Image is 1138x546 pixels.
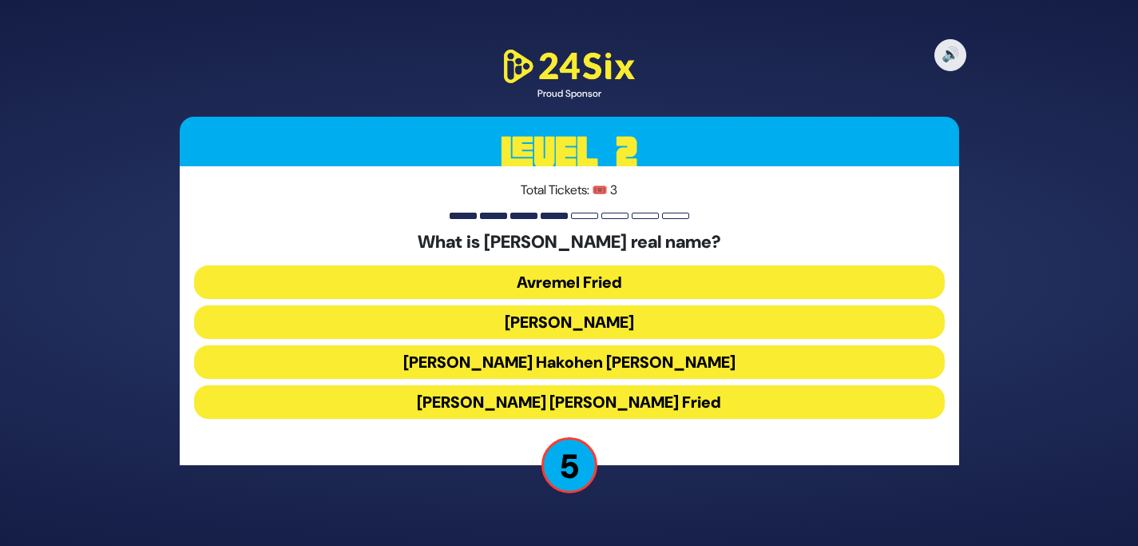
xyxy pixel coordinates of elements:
button: Avremel Fried [194,265,945,299]
div: Proud Sponsor [498,86,641,101]
button: 🔊 [934,39,966,71]
p: Total Tickets: 🎟️ 3 [194,181,945,200]
button: [PERSON_NAME] Hakohen [PERSON_NAME] [194,345,945,379]
button: [PERSON_NAME] [194,305,945,339]
p: 5 [541,437,597,493]
h5: What is [PERSON_NAME] real name? [194,232,945,253]
h3: Level 2 [180,117,959,189]
button: [PERSON_NAME] [PERSON_NAME] Fried [194,385,945,419]
img: 24Six [498,46,641,87]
